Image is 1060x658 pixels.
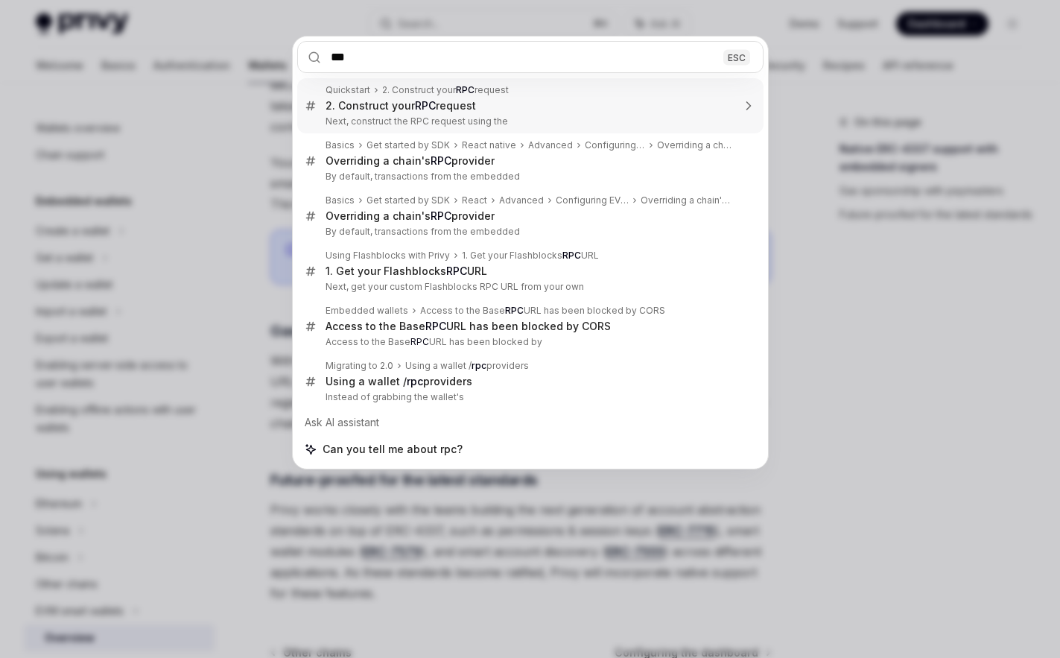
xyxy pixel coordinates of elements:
[410,336,429,347] b: RPC
[425,320,446,332] b: RPC
[562,250,581,261] b: RPC
[462,139,516,151] div: React native
[326,154,495,168] div: Overriding a chain's provider
[326,336,732,348] p: Access to the Base URL has been blocked by
[366,194,450,206] div: Get started by SDK
[326,226,732,238] p: By default, transactions from the embedded
[326,375,472,388] div: Using a wallet / providers
[505,305,524,316] b: RPC
[405,360,529,372] div: Using a wallet / providers
[472,360,486,371] b: rpc
[326,305,408,317] div: Embedded wallets
[723,49,750,65] div: ESC
[641,194,731,206] div: Overriding a chain's provider
[326,99,476,113] div: 2. Construct your request
[462,194,487,206] div: React
[326,116,732,127] p: Next, construct the RPC request using the
[415,99,436,112] b: RPC
[431,209,451,222] b: RPC
[326,194,355,206] div: Basics
[326,281,732,293] p: Next, get your custom Flashblocks RPC URL from your own
[556,194,629,206] div: Configuring EVM networks
[585,139,645,151] div: Configuring EVM networks
[326,360,393,372] div: Migrating to 2.0
[446,265,467,277] b: RPC
[366,139,450,151] div: Get started by SDK
[456,84,475,95] b: RPC
[499,194,544,206] div: Advanced
[326,320,611,333] div: Access to the Base URL has been blocked by CORS
[382,84,509,96] div: 2. Construct your request
[326,139,355,151] div: Basics
[326,84,370,96] div: Quickstart
[326,171,732,183] p: By default, transactions from the embedded
[431,154,451,167] b: RPC
[297,409,764,436] div: Ask AI assistant
[462,250,599,262] div: 1. Get your Flashblocks URL
[407,375,423,387] b: rpc
[323,442,463,457] span: Can you tell me about rpc?
[326,209,495,223] div: Overriding a chain's provider
[326,391,732,403] p: Instead of grabbing the wallet's
[326,250,450,262] div: Using Flashblocks with Privy
[420,305,665,317] div: Access to the Base URL has been blocked by CORS
[326,265,487,278] div: 1. Get your Flashblocks URL
[657,139,732,151] div: Overriding a chain's provider
[528,139,573,151] div: Advanced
